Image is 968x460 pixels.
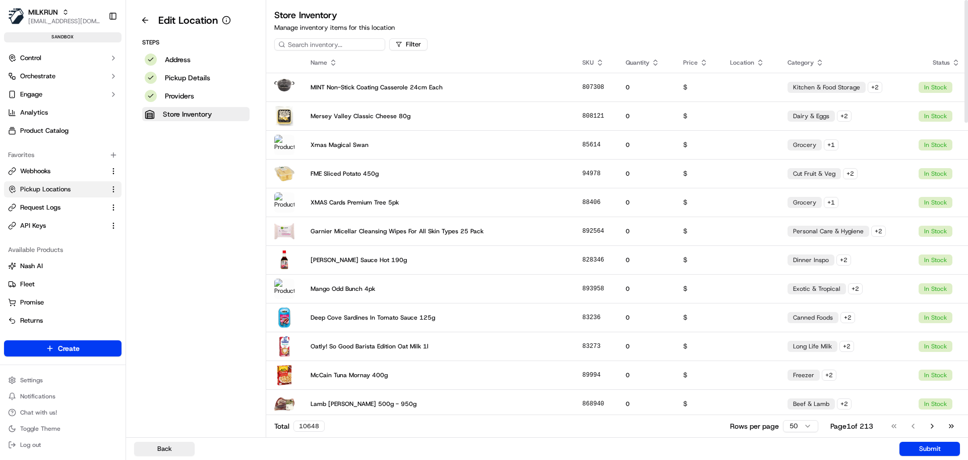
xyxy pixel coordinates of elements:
[4,218,122,234] button: API Keys
[274,23,960,32] p: Manage inventory items for this location
[20,54,41,63] span: Control
[582,227,610,235] div: 892564
[100,250,122,258] span: Pylon
[582,314,610,322] div: 83236
[311,371,566,379] div: McCain Tuna Mornay 400g
[4,276,122,292] button: Fleet
[274,336,294,356] img: Product
[163,109,212,119] p: Store Inventory
[899,442,960,456] button: Submit
[293,421,325,432] div: 10648
[4,389,122,403] button: Notifications
[626,342,667,350] div: 0
[788,254,834,266] div: Dinner Inspo
[20,167,50,176] span: Webhooks
[21,96,39,115] img: 2790269178180_0ac78f153ef27d6c0503_72.jpg
[788,226,869,237] div: Personal Care & Hygiene
[311,83,566,91] div: MINT Non-Stick Coating Casserole 24cm Each
[8,8,24,24] img: MILKRUN
[683,112,687,120] span: $
[20,262,43,271] span: Nash AI
[788,370,820,381] div: Freezer
[31,184,82,192] span: [PERSON_NAME]
[919,139,952,150] div: In Stock
[848,283,863,294] div: + 2
[165,73,210,83] p: Pickup Details
[6,222,81,240] a: 📗Knowledge Base
[311,227,566,235] div: Garnier Micellar Cleansing Wipes For All Skin Types 25 Pack
[788,111,835,122] div: Dairy & Eggs
[311,342,566,350] div: Oatly! So Good Barista Edition Oat Milk 1l
[4,163,122,179] button: Webhooks
[824,197,838,208] div: + 1
[20,441,41,449] span: Log out
[20,280,35,289] span: Fleet
[626,141,667,149] div: 0
[582,170,610,178] div: 94978
[4,50,122,66] button: Control
[626,227,667,235] div: 0
[10,227,18,235] div: 📗
[4,105,122,121] a: Analytics
[730,59,772,67] div: Location
[4,340,122,356] button: Create
[4,313,122,329] button: Returns
[4,199,122,216] button: Request Logs
[10,96,28,115] img: 1736555255976-a54dd68f-1ca7-489b-9aae-adbdc363a1c4
[20,316,43,325] span: Returns
[683,227,687,235] span: $
[20,72,55,81] span: Orchestrate
[28,7,58,17] button: MILKRUN
[788,59,902,67] div: Category
[683,284,687,293] span: $
[788,168,841,179] div: Cut Fruit & Veg
[8,262,117,271] a: Nash AI
[311,285,566,293] div: Mango Odd Bunch 4pk
[158,13,218,27] h1: Edit Location
[58,343,80,353] span: Create
[274,164,294,184] img: Product
[788,398,835,410] div: Beef & Lamb
[868,82,882,93] div: + 2
[8,280,117,289] a: Fleet
[20,221,46,230] span: API Keys
[683,255,687,264] span: $
[626,112,667,120] div: 0
[274,308,294,328] img: Product
[919,59,960,67] div: Status
[134,442,195,456] button: Back
[20,425,60,433] span: Toggle Theme
[20,108,48,117] span: Analytics
[10,174,26,190] img: Balvinder Singh Punie
[837,111,852,122] div: + 2
[8,203,105,212] a: Request Logs
[274,77,294,97] img: Product
[683,169,687,178] span: $
[830,421,873,431] div: Page 1 of 213
[919,111,952,122] div: In Stock
[142,89,250,103] button: Providers
[274,135,294,155] img: Product
[8,298,117,307] a: Promise
[626,83,667,91] div: 0
[28,17,100,25] span: [EMAIL_ADDRESS][DOMAIN_NAME]
[683,198,687,207] span: $
[85,227,93,235] div: 💻
[8,185,105,194] a: Pickup Locations
[626,170,667,178] div: 0
[10,131,68,139] div: Past conversations
[4,123,122,139] a: Product Catalog
[919,341,952,352] div: In Stock
[311,198,566,207] div: XMAS Cards Premium Tree 5pk
[683,313,687,322] span: $
[4,147,122,163] div: Favorites
[840,312,855,323] div: + 2
[84,184,87,192] span: •
[788,139,822,150] div: Grocery
[4,438,122,452] button: Log out
[142,71,250,85] button: Pickup Details
[822,370,836,381] div: + 2
[919,398,952,410] div: In Stock
[20,185,71,194] span: Pickup Locations
[582,400,610,408] div: 868940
